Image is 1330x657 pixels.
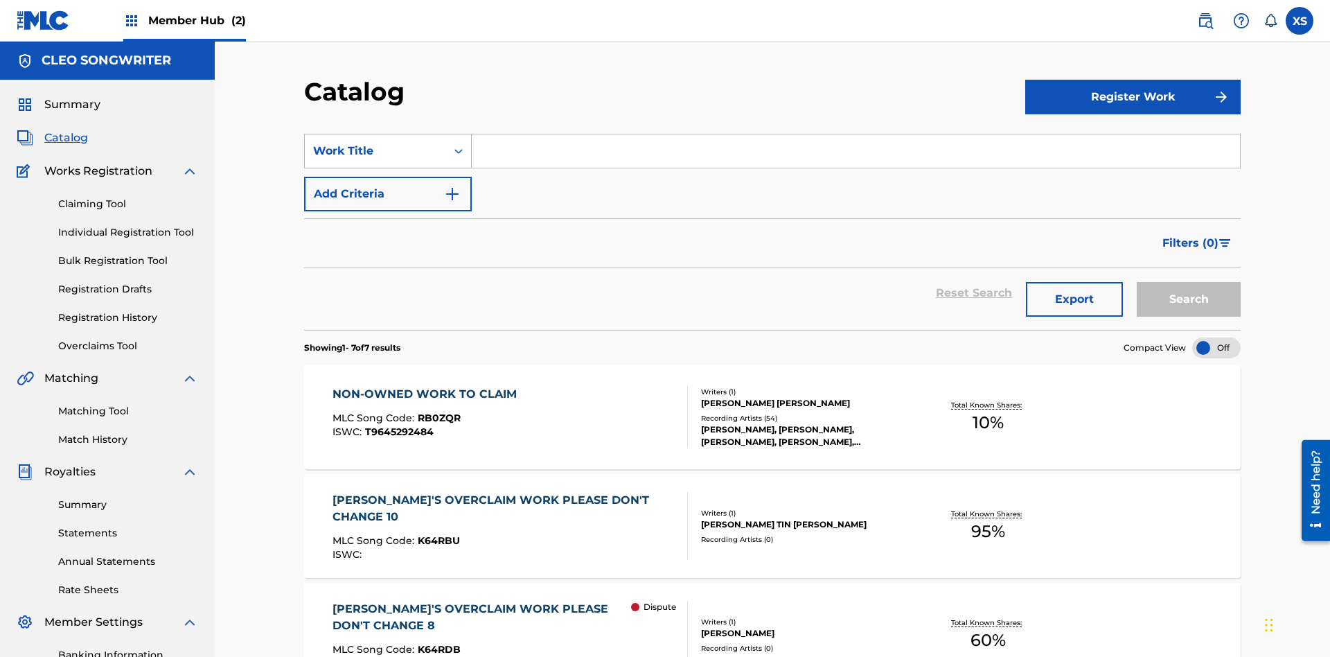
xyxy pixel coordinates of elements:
p: Total Known Shares: [951,400,1025,410]
img: Matching [17,370,34,387]
div: Recording Artists ( 0 ) [701,534,910,545]
img: f7272a7cc735f4ea7f67.svg [1213,89,1230,105]
img: Catalog [17,130,33,146]
div: [PERSON_NAME] [PERSON_NAME] [701,397,910,410]
p: Dispute [644,601,676,613]
span: Member Settings [44,614,143,631]
button: Register Work [1025,80,1241,114]
h5: CLEO SONGWRITER [42,53,171,69]
iframe: Chat Widget [1261,590,1330,657]
span: Works Registration [44,163,152,179]
div: [PERSON_NAME] TIN [PERSON_NAME] [701,518,910,531]
div: [PERSON_NAME]'S OVERCLAIM WORK PLEASE DON'T CHANGE 8 [332,601,632,634]
img: filter [1219,239,1231,247]
a: NON-OWNED WORK TO CLAIMMLC Song Code:RB0ZQRISWC:T9645292484Writers (1)[PERSON_NAME] [PERSON_NAME]... [304,365,1241,469]
div: Writers ( 1 ) [701,617,910,627]
img: expand [181,370,198,387]
span: Royalties [44,464,96,480]
span: ISWC : [332,548,365,561]
a: Summary [58,498,198,512]
img: Works Registration [17,163,35,179]
a: [PERSON_NAME]'S OVERCLAIM WORK PLEASE DON'T CHANGE 10MLC Song Code:K64RBUISWC:Writers (1)[PERSON_... [304,474,1241,578]
a: Individual Registration Tool [58,225,198,240]
a: Claiming Tool [58,197,198,211]
span: RB0ZQR [418,412,461,424]
a: Matching Tool [58,404,198,419]
form: Search Form [304,134,1241,330]
img: Top Rightsholders [123,12,140,29]
div: [PERSON_NAME] [701,627,910,640]
span: Matching [44,370,98,387]
span: Catalog [44,130,88,146]
div: [PERSON_NAME]'S OVERCLAIM WORK PLEASE DON'T CHANGE 10 [332,492,677,525]
img: Royalties [17,464,33,480]
iframe: Resource Center [1291,435,1330,548]
img: Accounts [17,53,33,69]
span: ISWC : [332,426,365,438]
div: User Menu [1286,7,1313,35]
a: Registration History [58,310,198,325]
img: help [1233,12,1250,29]
a: Bulk Registration Tool [58,254,198,268]
a: Rate Sheets [58,583,198,597]
span: T9645292484 [365,426,434,438]
h2: Catalog [304,76,411,107]
img: MLC Logo [17,10,70,30]
span: 95 % [971,519,1005,544]
span: 60 % [970,628,1006,653]
div: Writers ( 1 ) [701,387,910,397]
a: SummarySummary [17,96,100,113]
a: Match History [58,432,198,447]
span: (2) [231,14,246,27]
span: Compact View [1124,342,1186,354]
a: CatalogCatalog [17,130,88,146]
img: expand [181,614,198,631]
img: search [1197,12,1214,29]
a: Overclaims Tool [58,339,198,353]
span: K64RDB [418,643,461,656]
a: Public Search [1191,7,1219,35]
button: Export [1026,282,1123,317]
div: Recording Artists ( 0 ) [701,643,910,654]
button: Filters (0) [1154,226,1241,261]
img: 9d2ae6d4665cec9f34b9.svg [444,186,461,202]
span: K64RBU [418,534,460,547]
span: 10 % [973,410,1004,435]
div: Recording Artists ( 54 ) [701,413,910,423]
div: Drag [1265,604,1273,646]
div: Notifications [1263,14,1277,28]
span: Filters ( 0 ) [1162,235,1218,252]
a: Statements [58,526,198,541]
div: NON-OWNED WORK TO CLAIM [332,386,524,403]
span: MLC Song Code : [332,412,418,424]
img: expand [181,464,198,480]
button: Add Criteria [304,177,472,211]
img: Member Settings [17,614,33,631]
img: Summary [17,96,33,113]
div: Work Title [313,143,438,159]
p: Showing 1 - 7 of 7 results [304,342,400,354]
span: MLC Song Code : [332,534,418,547]
span: Summary [44,96,100,113]
span: MLC Song Code : [332,643,418,656]
a: Annual Statements [58,554,198,569]
a: Registration Drafts [58,282,198,297]
div: Help [1227,7,1255,35]
img: expand [181,163,198,179]
div: Writers ( 1 ) [701,508,910,518]
p: Total Known Shares: [951,509,1025,519]
p: Total Known Shares: [951,617,1025,628]
span: Member Hub [148,12,246,28]
div: [PERSON_NAME], [PERSON_NAME], [PERSON_NAME], [PERSON_NAME], [PERSON_NAME] [701,423,910,448]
